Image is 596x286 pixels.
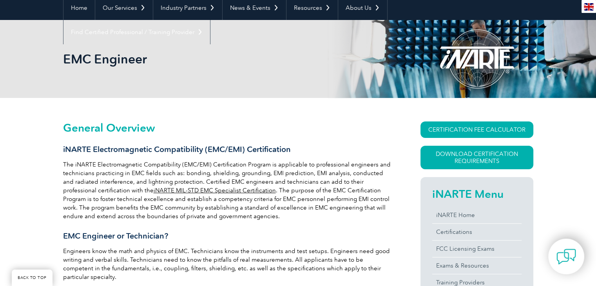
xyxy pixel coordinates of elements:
a: iNARTE Home [432,207,522,223]
img: en [584,3,594,11]
a: CERTIFICATION FEE CALCULATOR [420,121,533,138]
p: The iNARTE Electromagnetic Compatibility (EMC/EMI) Certification Program is applicable to profess... [63,160,392,221]
p: Engineers know the math and physics of EMC. Technicians know the instruments and test setups. Eng... [63,247,392,281]
h3: iNARTE Electromagnetic Compatibility (EMC/EMI) Certification [63,145,392,154]
a: BACK TO TOP [12,270,53,286]
a: FCC Licensing Exams [432,241,522,257]
h1: EMC Engineer [63,51,364,67]
a: Certifications [432,224,522,240]
h3: EMC Engineer or Technician? [63,231,392,241]
a: Find Certified Professional / Training Provider [63,20,210,44]
h2: General Overview [63,121,392,134]
h2: iNARTE Menu [432,188,522,200]
a: Download Certification Requirements [420,146,533,169]
img: contact-chat.png [556,247,576,266]
a: iNARTE MIL-STD EMC Specialist Certification [154,187,276,194]
a: Exams & Resources [432,257,522,274]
